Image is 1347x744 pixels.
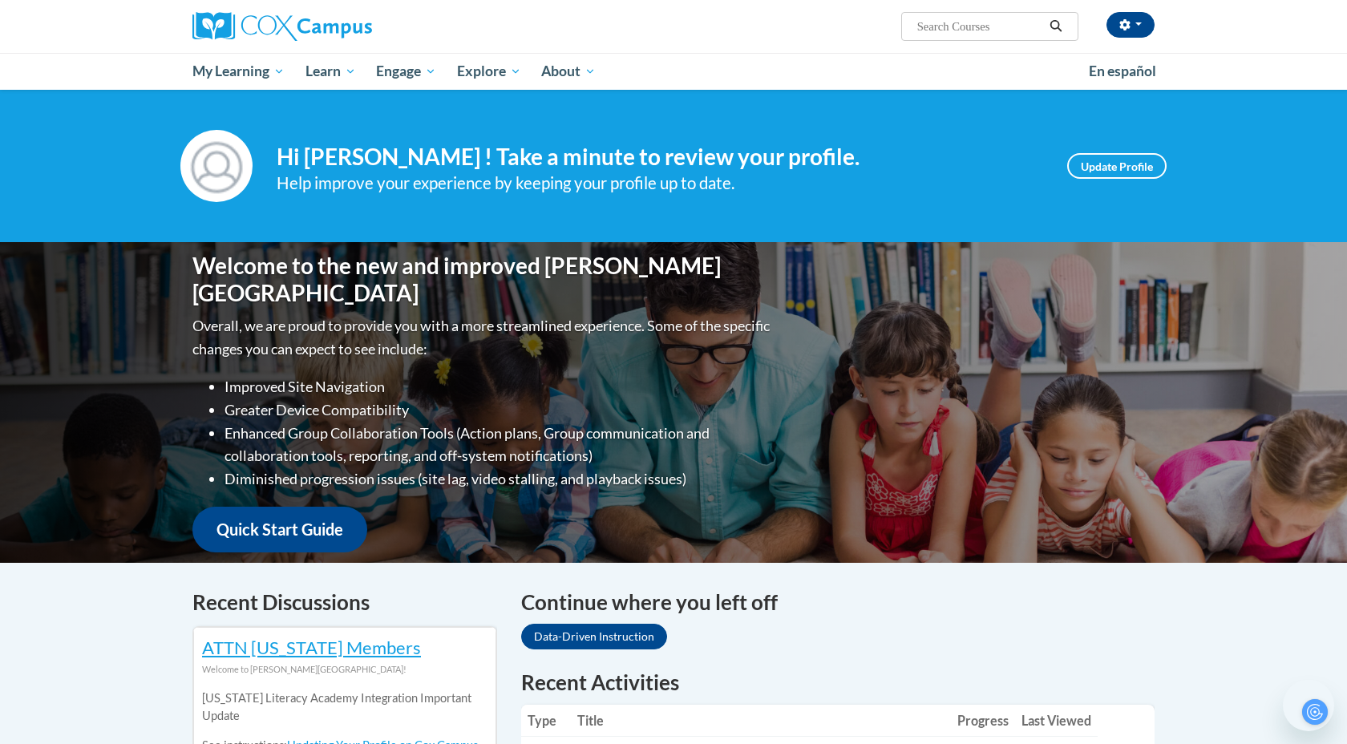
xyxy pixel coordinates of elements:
a: My Learning [182,53,295,90]
a: Data-Driven Instruction [521,624,667,649]
div: Welcome to [PERSON_NAME][GEOGRAPHIC_DATA]! [202,661,487,678]
p: [US_STATE] Literacy Academy Integration Important Update [202,689,487,725]
a: About [532,53,607,90]
li: Greater Device Compatibility [224,398,774,422]
h1: Welcome to the new and improved [PERSON_NAME][GEOGRAPHIC_DATA] [192,253,774,306]
span: En español [1089,63,1156,79]
span: Explore [457,62,521,81]
th: Progress [951,705,1015,737]
h4: Continue where you left off [521,587,1155,618]
h4: Recent Discussions [192,587,497,618]
div: Help improve your experience by keeping your profile up to date. [277,170,1043,196]
a: ATTN [US_STATE] Members [202,637,421,658]
div: Main menu [168,53,1179,90]
p: Overall, we are proud to provide you with a more streamlined experience. Some of the specific cha... [192,314,774,361]
a: Update Profile [1067,153,1167,179]
a: Quick Start Guide [192,507,367,552]
img: Cox Campus [192,12,372,41]
button: Search [1044,17,1068,36]
span: Learn [305,62,356,81]
span: Engage [376,62,436,81]
h4: Hi [PERSON_NAME] ! Take a minute to review your profile. [277,144,1043,171]
li: Improved Site Navigation [224,375,774,398]
iframe: Button to launch messaging window [1283,680,1334,731]
th: Last Viewed [1015,705,1098,737]
img: Profile Image [180,130,253,202]
li: Diminished progression issues (site lag, video stalling, and playback issues) [224,467,774,491]
a: Explore [447,53,532,90]
th: Title [571,705,951,737]
a: En español [1078,55,1167,88]
li: Enhanced Group Collaboration Tools (Action plans, Group communication and collaboration tools, re... [224,422,774,468]
th: Type [521,705,571,737]
span: About [541,62,596,81]
input: Search Courses [916,17,1044,36]
button: Account Settings [1106,12,1155,38]
h1: Recent Activities [521,668,1155,697]
span: My Learning [192,62,285,81]
a: Learn [295,53,366,90]
a: Cox Campus [192,12,497,41]
a: Engage [366,53,447,90]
